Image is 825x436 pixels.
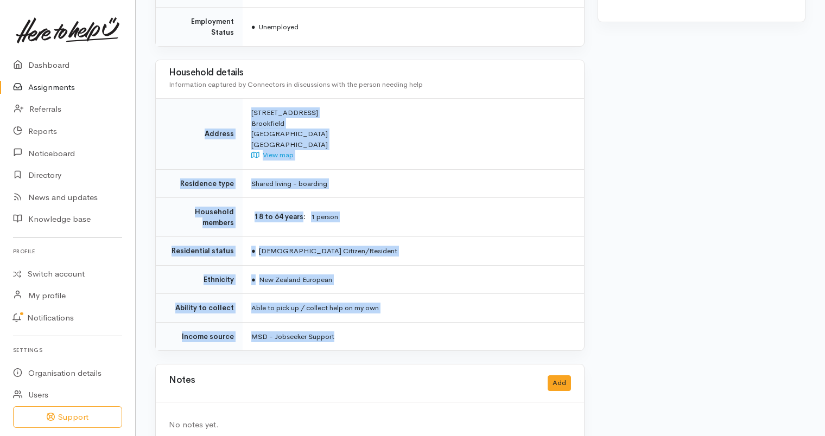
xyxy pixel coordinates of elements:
[169,80,423,89] span: Information captured by Connectors in discussions with the person needing help
[311,211,571,223] dd: 1 person
[251,150,294,159] a: View map
[251,246,256,255] span: ●
[169,419,571,431] div: No notes yet.
[251,246,397,255] span: [DEMOGRAPHIC_DATA] Citizen/Resident
[251,107,571,161] div: [STREET_ADDRESS] Brookfield [GEOGRAPHIC_DATA] [GEOGRAPHIC_DATA]
[251,22,256,31] span: ●
[156,198,243,237] td: Household members
[251,275,332,284] span: New Zealand European
[548,375,571,391] button: Add
[156,294,243,323] td: Ability to collect
[243,294,584,323] td: Able to pick up / collect help on my own
[13,244,122,259] h6: Profile
[243,322,584,350] td: MSD - Jobseeker Support
[243,169,584,198] td: Shared living - boarding
[156,169,243,198] td: Residence type
[13,343,122,357] h6: Settings
[156,265,243,294] td: Ethnicity
[169,68,571,78] h3: Household details
[156,8,243,47] td: Employment Status
[156,99,243,170] td: Address
[251,211,306,222] dt: 18 to 64 years
[156,322,243,350] td: Income source
[251,275,256,284] span: ●
[13,406,122,428] button: Support
[169,375,195,391] h3: Notes
[251,22,299,31] span: Unemployed
[156,237,243,266] td: Residential status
